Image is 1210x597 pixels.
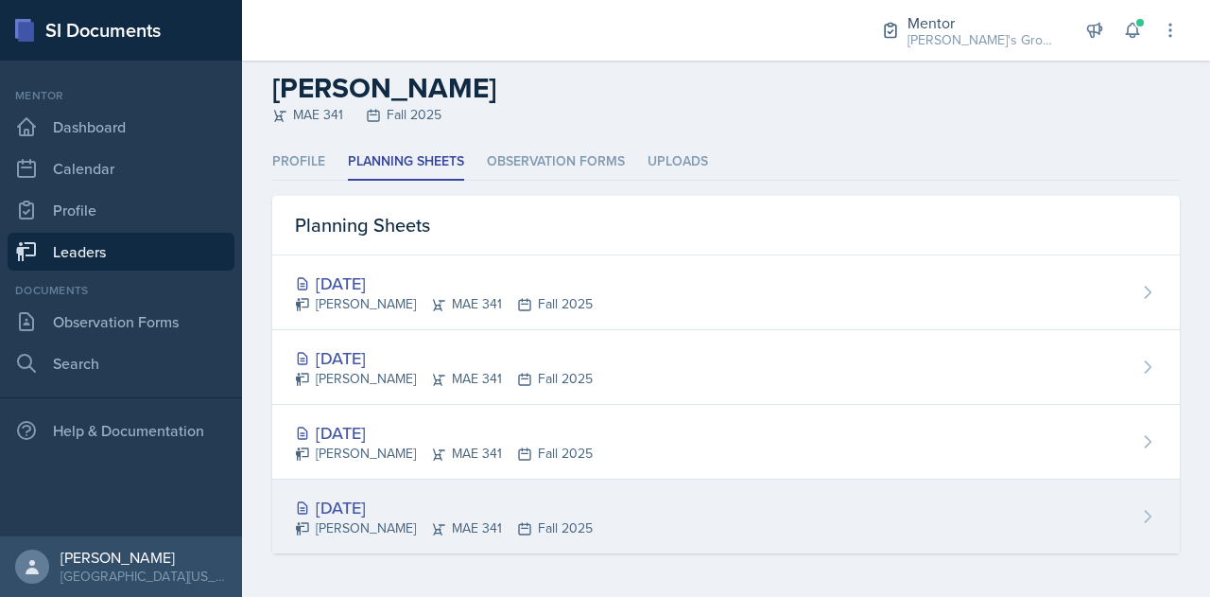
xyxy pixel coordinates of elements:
a: [DATE] [PERSON_NAME]MAE 341Fall 2025 [272,330,1180,405]
div: [DATE] [295,495,593,520]
div: Mentor [8,87,234,104]
div: [DATE] [295,345,593,371]
div: [PERSON_NAME] MAE 341 Fall 2025 [295,294,593,314]
a: Profile [8,191,234,229]
li: Observation Forms [487,144,625,181]
div: [PERSON_NAME] MAE 341 Fall 2025 [295,444,593,464]
a: [DATE] [PERSON_NAME]MAE 341Fall 2025 [272,405,1180,480]
li: Profile [272,144,325,181]
div: [PERSON_NAME] [60,548,227,567]
li: Planning Sheets [348,144,464,181]
div: [PERSON_NAME] MAE 341 Fall 2025 [295,369,593,389]
a: Leaders [8,233,234,271]
div: [DATE] [295,420,593,446]
div: Documents [8,282,234,299]
div: [DATE] [295,271,593,296]
a: Calendar [8,149,234,187]
a: [DATE] [PERSON_NAME]MAE 341Fall 2025 [272,255,1180,330]
div: [PERSON_NAME] MAE 341 Fall 2025 [295,518,593,538]
div: MAE 341 Fall 2025 [272,105,1180,125]
li: Uploads [648,144,708,181]
a: [DATE] [PERSON_NAME]MAE 341Fall 2025 [272,480,1180,553]
div: Help & Documentation [8,412,234,449]
h2: [PERSON_NAME] [272,71,1180,105]
a: Observation Forms [8,303,234,341]
div: [GEOGRAPHIC_DATA][US_STATE] in [GEOGRAPHIC_DATA] [60,567,227,586]
a: Dashboard [8,108,234,146]
div: Planning Sheets [272,196,1180,255]
a: Search [8,344,234,382]
div: [PERSON_NAME]'s Groups / Fall 2025 [907,30,1059,50]
div: Mentor [907,11,1059,34]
